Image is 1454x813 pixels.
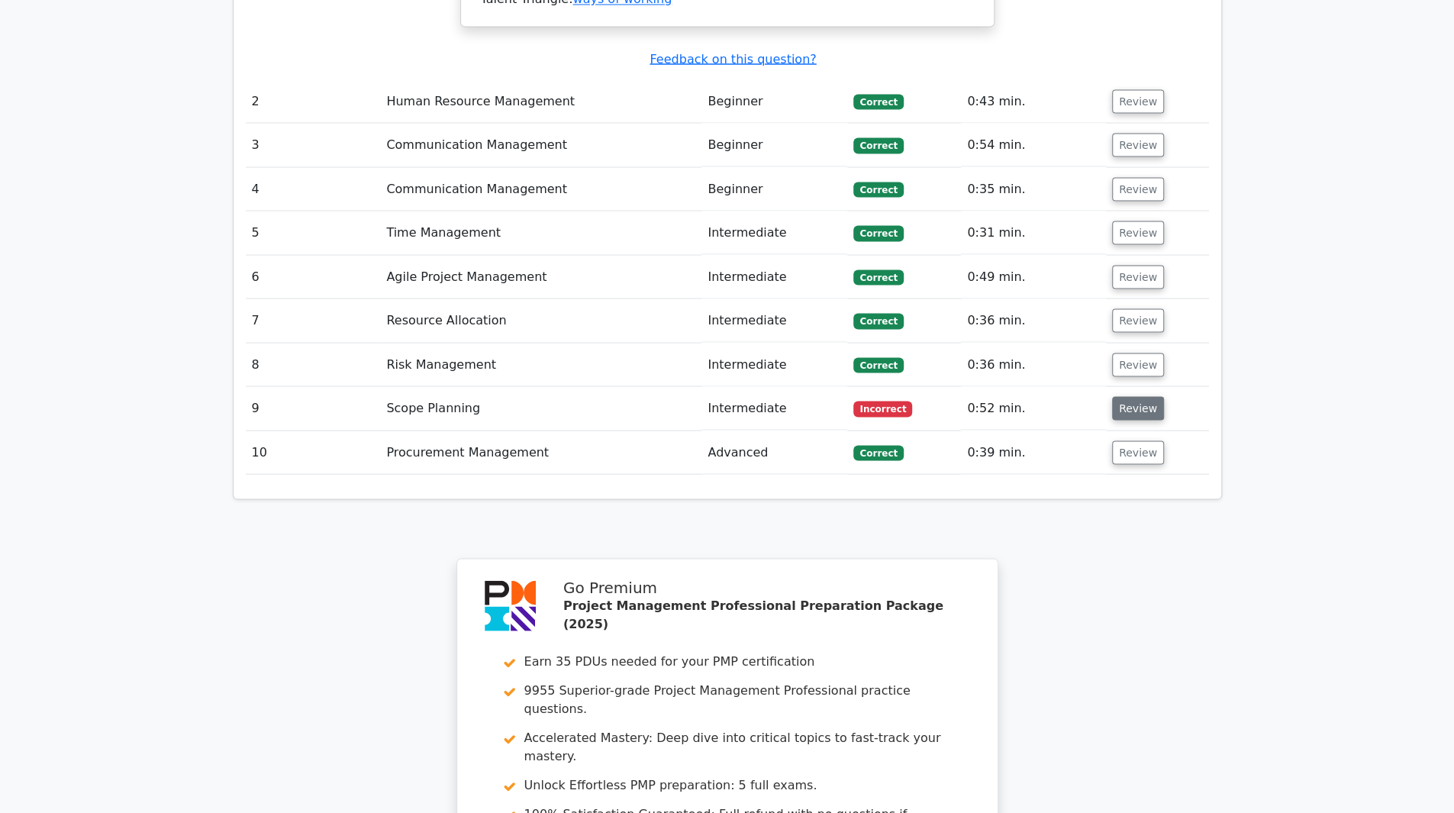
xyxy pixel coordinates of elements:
[246,298,381,342] td: 7
[246,123,381,166] td: 3
[380,211,701,254] td: Time Management
[961,386,1106,430] td: 0:52 min.
[701,123,847,166] td: Beginner
[961,298,1106,342] td: 0:36 min.
[701,79,847,123] td: Beginner
[380,343,701,386] td: Risk Management
[380,298,701,342] td: Resource Allocation
[701,211,847,254] td: Intermediate
[246,211,381,254] td: 5
[961,123,1106,166] td: 0:54 min.
[380,386,701,430] td: Scope Planning
[380,431,701,474] td: Procurement Management
[701,167,847,211] td: Beginner
[1112,396,1164,420] button: Review
[961,343,1106,386] td: 0:36 min.
[246,386,381,430] td: 9
[246,431,381,474] td: 10
[853,225,903,240] span: Correct
[1112,353,1164,376] button: Review
[246,79,381,123] td: 2
[1112,221,1164,244] button: Review
[853,445,903,460] span: Correct
[1112,308,1164,332] button: Review
[701,343,847,386] td: Intermediate
[380,255,701,298] td: Agile Project Management
[246,255,381,298] td: 6
[701,255,847,298] td: Intermediate
[853,94,903,109] span: Correct
[853,401,912,416] span: Incorrect
[650,51,816,66] a: Feedback on this question?
[1112,177,1164,201] button: Review
[853,357,903,373] span: Correct
[246,167,381,211] td: 4
[246,343,381,386] td: 8
[853,269,903,285] span: Correct
[961,167,1106,211] td: 0:35 min.
[701,431,847,474] td: Advanced
[1112,440,1164,464] button: Review
[701,386,847,430] td: Intermediate
[1112,89,1164,113] button: Review
[380,167,701,211] td: Communication Management
[961,211,1106,254] td: 0:31 min.
[961,79,1106,123] td: 0:43 min.
[380,79,701,123] td: Human Resource Management
[1112,133,1164,156] button: Review
[380,123,701,166] td: Communication Management
[961,255,1106,298] td: 0:49 min.
[1112,265,1164,289] button: Review
[701,298,847,342] td: Intermediate
[853,182,903,197] span: Correct
[853,137,903,153] span: Correct
[961,431,1106,474] td: 0:39 min.
[853,313,903,328] span: Correct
